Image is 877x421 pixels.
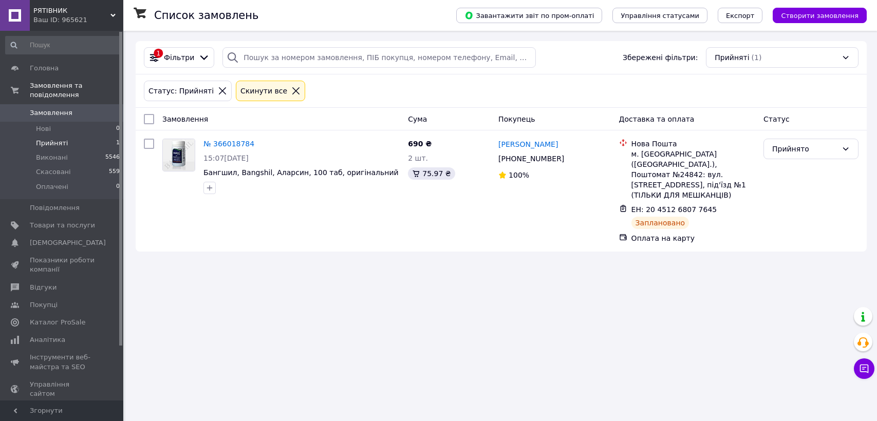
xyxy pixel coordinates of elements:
span: [DEMOGRAPHIC_DATA] [30,238,106,247]
div: Cкинути все [238,85,289,97]
span: Завантажити звіт по пром-оплаті [464,11,594,20]
span: Нові [36,124,51,133]
button: Експорт [718,8,763,23]
div: Нова Пошта [631,139,755,149]
a: № 366018784 [203,140,254,148]
span: Відгуки [30,283,57,292]
button: Створити замовлення [773,8,867,23]
a: Створити замовлення [762,11,867,19]
span: Управління статусами [621,12,699,20]
span: Головна [30,64,59,73]
input: Пошук [5,36,121,54]
div: Прийнято [772,143,837,155]
button: Завантажити звіт по пром-оплаті [456,8,602,23]
span: Прийняті [36,139,68,148]
span: Замовлення та повідомлення [30,81,123,100]
span: 2 шт. [408,154,428,162]
span: РЯТІВНИК [33,6,110,15]
span: Прийняті [715,52,749,63]
a: [PERSON_NAME] [498,139,558,149]
img: Фото товару [163,139,195,171]
span: Повідомлення [30,203,80,213]
span: 15:07[DATE] [203,154,249,162]
span: 0 [116,124,120,133]
span: 5546 [105,153,120,162]
span: 100% [509,171,529,179]
div: м. [GEOGRAPHIC_DATA] ([GEOGRAPHIC_DATA].), Поштомат №24842: вул. [STREET_ADDRESS], під'їзд №1 (ТІ... [631,149,755,200]
div: Заплановано [631,217,689,229]
span: Товари та послуги [30,221,95,230]
span: (1) [752,53,762,62]
span: Збережені фільтри: [623,52,698,63]
span: Показники роботи компанії [30,256,95,274]
span: Статус [763,115,790,123]
div: 75.97 ₴ [408,167,455,180]
span: 559 [109,167,120,177]
input: Пошук за номером замовлення, ПІБ покупця, номером телефону, Email, номером накладної [222,47,535,68]
span: Виконані [36,153,68,162]
span: 690 ₴ [408,140,432,148]
span: Каталог ProSale [30,318,85,327]
span: ЕН: 20 4512 6807 7645 [631,205,717,214]
span: Cума [408,115,427,123]
div: Статус: Прийняті [146,85,216,97]
span: Покупці [30,300,58,310]
span: 0 [116,182,120,192]
span: Доставка та оплата [619,115,695,123]
a: Бангшил, Bangshil, Аларсин, 100 таб, оригінальний [203,168,399,177]
span: Оплачені [36,182,68,192]
span: Створити замовлення [781,12,859,20]
span: Управління сайтом [30,380,95,398]
div: [PHONE_NUMBER] [496,151,566,166]
div: Оплата на карту [631,233,755,243]
div: Ваш ID: 965621 [33,15,123,25]
span: Інструменти веб-майстра та SEO [30,353,95,371]
span: Замовлення [30,108,72,118]
button: Управління статусами [612,8,707,23]
span: Експорт [726,12,755,20]
button: Чат з покупцем [854,358,874,379]
span: Замовлення [162,115,208,123]
span: Скасовані [36,167,71,177]
span: Аналітика [30,335,65,345]
a: Фото товару [162,139,195,171]
span: 1 [116,139,120,148]
span: Покупець [498,115,535,123]
span: Фільтри [164,52,194,63]
h1: Список замовлень [154,9,258,22]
